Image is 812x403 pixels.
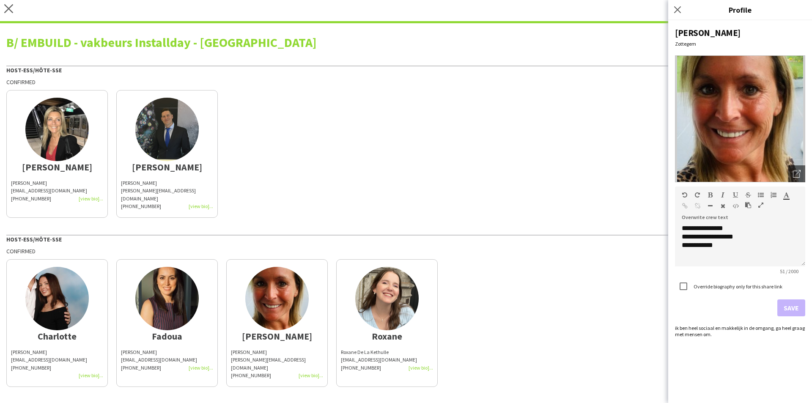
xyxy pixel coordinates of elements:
button: Italic [720,192,726,198]
span: 51 / 2000 [773,268,805,274]
img: thumb-5eda2f2c87d4e.jpeg [25,98,89,161]
button: Bold [707,192,713,198]
label: Override biography only for this share link [692,283,782,290]
span: Roxane De La Kethulle [341,349,389,355]
span: [EMAIL_ADDRESS][DOMAIN_NAME] [341,356,417,363]
div: [PERSON_NAME] [231,332,323,340]
img: thumb-6825e043f14e2.jpg [135,267,199,330]
button: Text Color [783,192,789,198]
span: [PERSON_NAME] [231,349,267,355]
h3: Profile [668,4,812,15]
span: [EMAIL_ADDRESS][DOMAIN_NAME] [121,356,197,363]
div: [PERSON_NAME] [121,348,213,356]
div: Fadoua [121,332,213,340]
span: [PERSON_NAME][EMAIL_ADDRESS][DOMAIN_NAME] [231,356,306,370]
span: [PERSON_NAME] [121,180,157,186]
img: thumb-65f976f85cc53.png [355,267,419,330]
img: thumb-6787dae4be4e4.jpeg [25,267,89,330]
button: Strikethrough [745,192,751,198]
div: [EMAIL_ADDRESS][DOMAIN_NAME] [11,187,103,195]
button: Paste as plain text [745,202,751,208]
div: [PHONE_NUMBER] [11,364,103,372]
span: [PHONE_NUMBER] [121,203,161,209]
div: [PHONE_NUMBER] [11,195,103,203]
div: [PERSON_NAME] [121,163,213,171]
div: B/ EMBUILD - vakbeurs Installday - [GEOGRAPHIC_DATA] [6,36,806,49]
button: Fullscreen [758,202,764,208]
div: [PERSON_NAME] [11,163,103,171]
button: Unordered List [758,192,764,198]
div: Confirmed [6,78,806,86]
img: Crew avatar or photo [675,55,805,182]
span: [PHONE_NUMBER] [121,365,161,371]
div: Zottegem [675,41,805,47]
div: Roxane [341,332,433,340]
div: Host-ess/Hôte-sse [6,66,806,74]
span: [PERSON_NAME][EMAIL_ADDRESS][DOMAIN_NAME] [121,187,196,201]
div: [EMAIL_ADDRESS][DOMAIN_NAME] [11,356,103,364]
button: Horizontal Line [707,203,713,209]
div: [PERSON_NAME] [675,27,805,38]
span: [PHONE_NUMBER] [231,372,271,378]
img: thumb-dfe8f90f-deff-4dbd-a98f-083689f96f4f.jpg [135,98,199,161]
div: Open photos pop-in [788,165,805,182]
button: HTML Code [732,203,738,209]
button: Clear Formatting [720,203,726,209]
img: thumb-5eeb358c3f0f5.jpeg [245,267,309,330]
div: Charlotte [11,332,103,340]
div: ik ben heel sociaal en makkelijk in de omgang, ga heel graag met mensen om. [675,325,805,337]
button: Undo [682,192,688,198]
button: Redo [694,192,700,198]
div: [PERSON_NAME] [11,348,103,379]
button: Underline [732,192,738,198]
span: [PHONE_NUMBER] [341,365,381,371]
div: Confirmed [6,247,806,255]
div: Host-ess/Hôte-sse [6,235,806,243]
button: Ordered List [771,192,776,198]
div: [PERSON_NAME] [11,179,103,187]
